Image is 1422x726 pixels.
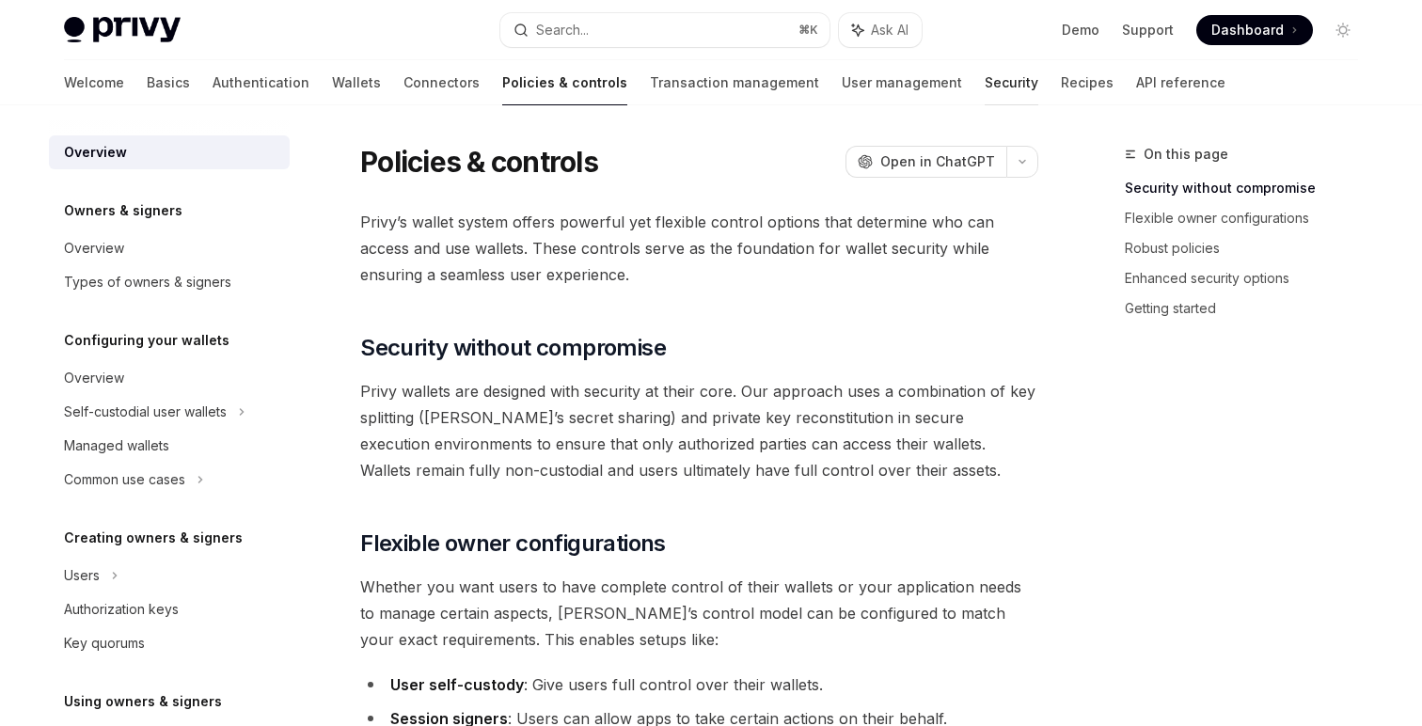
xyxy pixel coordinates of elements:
div: Overview [64,237,124,260]
a: Authentication [213,60,309,105]
h5: Owners & signers [64,199,182,222]
a: Getting started [1125,293,1373,324]
a: Security [985,60,1038,105]
div: Common use cases [64,468,185,491]
div: Self-custodial user wallets [64,401,227,423]
div: Managed wallets [64,434,169,457]
a: Wallets [332,60,381,105]
a: Key quorums [49,626,290,660]
a: Demo [1062,21,1099,39]
a: Connectors [403,60,480,105]
a: Enhanced security options [1125,263,1373,293]
a: Recipes [1061,60,1114,105]
a: Transaction management [650,60,819,105]
a: Policies & controls [502,60,627,105]
div: Authorization keys [64,598,179,621]
div: Users [64,564,100,587]
span: Whether you want users to have complete control of their wallets or your application needs to man... [360,574,1038,653]
span: ⌘ K [798,23,818,38]
a: Support [1122,21,1174,39]
span: On this page [1144,143,1228,166]
a: Security without compromise [1125,173,1373,203]
span: Open in ChatGPT [880,152,995,171]
li: : Give users full control over their wallets. [360,671,1038,698]
button: Search...⌘K [500,13,829,47]
a: Authorization keys [49,592,290,626]
div: Types of owners & signers [64,271,231,293]
a: Managed wallets [49,429,290,463]
span: Flexible owner configurations [360,529,666,559]
button: Toggle dark mode [1328,15,1358,45]
button: Ask AI [839,13,922,47]
span: Privy wallets are designed with security at their core. Our approach uses a combination of key sp... [360,378,1038,483]
a: Types of owners & signers [49,265,290,299]
h5: Using owners & signers [64,690,222,713]
a: Basics [147,60,190,105]
img: light logo [64,17,181,43]
a: User management [842,60,962,105]
a: Flexible owner configurations [1125,203,1373,233]
div: Search... [536,19,589,41]
div: Overview [64,141,127,164]
a: Overview [49,135,290,169]
span: Ask AI [871,21,908,39]
h1: Policies & controls [360,145,598,179]
a: Overview [49,361,290,395]
h5: Creating owners & signers [64,527,243,549]
div: Key quorums [64,632,145,655]
span: Dashboard [1211,21,1284,39]
h5: Configuring your wallets [64,329,229,352]
span: Security without compromise [360,333,666,363]
div: Overview [64,367,124,389]
button: Open in ChatGPT [845,146,1006,178]
a: API reference [1136,60,1225,105]
a: Dashboard [1196,15,1313,45]
a: Welcome [64,60,124,105]
a: Overview [49,231,290,265]
strong: User self-custody [390,675,524,694]
a: Robust policies [1125,233,1373,263]
span: Privy’s wallet system offers powerful yet flexible control options that determine who can access ... [360,209,1038,288]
